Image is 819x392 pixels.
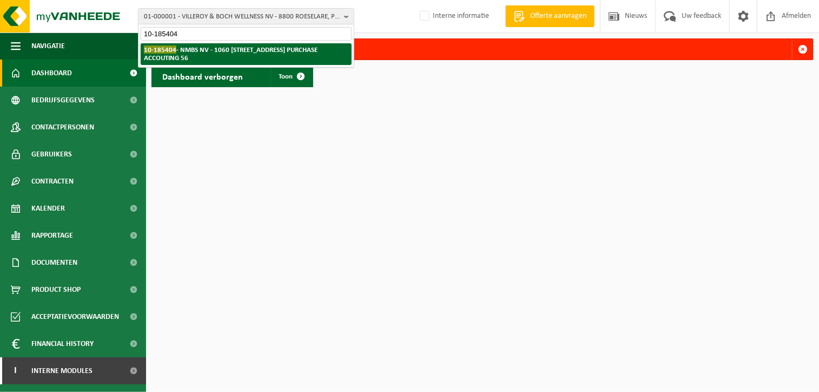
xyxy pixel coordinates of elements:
[31,249,77,276] span: Documenten
[527,11,589,22] span: Offerte aanvragen
[31,222,73,249] span: Rapportage
[31,195,65,222] span: Kalender
[144,45,176,54] span: 10-185404
[31,114,94,141] span: Contactpersonen
[31,60,72,87] span: Dashboard
[138,8,354,24] button: 01-000001 - VILLEROY & BOCH WELLNESS NV - 8800 ROESELARE, POPULIERSTRAAT 1
[31,168,74,195] span: Contracten
[418,8,489,24] label: Interne informatie
[11,357,21,384] span: I
[270,66,312,87] a: Toon
[144,45,318,62] strong: - NMBS NV - 1060 [STREET_ADDRESS] PURCHASE ACCOUTING 56
[31,276,81,303] span: Product Shop
[31,330,94,357] span: Financial History
[31,87,95,114] span: Bedrijfsgegevens
[141,27,352,41] input: Zoeken naar gekoppelde vestigingen
[171,39,792,60] div: Deze party bestaat niet
[151,66,254,87] h2: Dashboard verborgen
[279,73,293,80] span: Toon
[31,141,72,168] span: Gebruikers
[144,9,340,25] span: 01-000001 - VILLEROY & BOCH WELLNESS NV - 8800 ROESELARE, POPULIERSTRAAT 1
[31,303,119,330] span: Acceptatievoorwaarden
[505,5,595,27] a: Offerte aanvragen
[31,32,65,60] span: Navigatie
[31,357,93,384] span: Interne modules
